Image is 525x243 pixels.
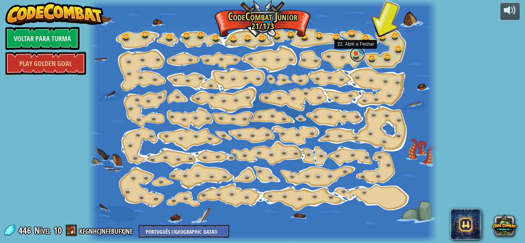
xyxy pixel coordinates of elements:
a: Play Golden Goal [5,52,86,75]
a: Voltar para Turma [5,27,80,50]
span: 10 [53,224,62,236]
a: kfgnhcjnfebufxjne [79,224,135,236]
span: 446 [18,224,33,236]
button: Ajuste o volume [500,2,520,20]
span: Nível [34,224,51,237]
img: CodeCombat - Learn how to code by playing a game [5,2,104,25]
